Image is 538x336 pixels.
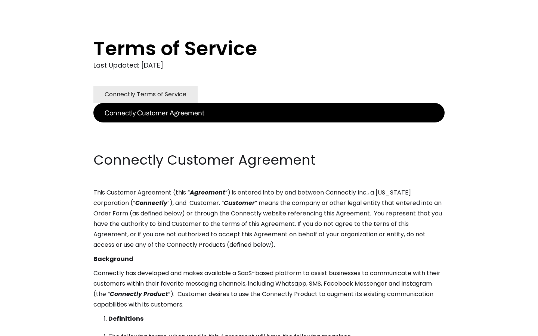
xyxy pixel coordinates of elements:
[93,187,445,250] p: This Customer Agreement (this “ ”) is entered into by and between Connectly Inc., a [US_STATE] co...
[7,322,45,333] aside: Language selected: English
[135,199,167,207] em: Connectly
[110,290,168,298] em: Connectly Product
[105,89,186,100] div: Connectly Terms of Service
[93,268,445,310] p: Connectly has developed and makes available a SaaS-based platform to assist businesses to communi...
[108,314,143,323] strong: Definitions
[93,151,445,169] h2: Connectly Customer Agreement
[93,37,415,60] h1: Terms of Service
[105,108,204,118] div: Connectly Customer Agreement
[93,60,445,71] div: Last Updated: [DATE]
[190,188,225,197] em: Agreement
[93,255,133,263] strong: Background
[93,137,445,147] p: ‍
[224,199,255,207] em: Customer
[15,323,45,333] ul: Language list
[93,122,445,133] p: ‍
